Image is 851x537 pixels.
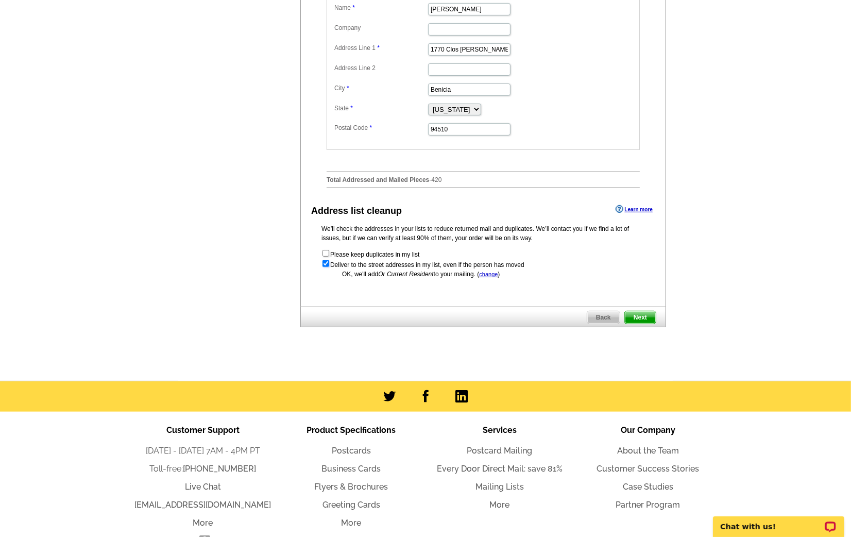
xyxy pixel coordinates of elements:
[321,249,645,270] form: Please keep duplicates in my list Deliver to the street addresses in my list, even if the person ...
[475,482,524,492] a: Mailing Lists
[431,176,441,183] span: 420
[334,3,427,12] label: Name
[315,482,388,492] a: Flyers & Brochures
[597,464,700,474] a: Customer Success Stories
[378,271,433,278] span: Or Current Resident
[135,500,271,510] a: [EMAIL_ADDRESS][DOMAIN_NAME]
[193,518,213,528] a: More
[322,464,381,474] a: Business Cards
[587,311,620,324] a: Back
[467,446,533,456] a: Postcard Mailing
[129,445,277,457] li: [DATE] - [DATE] 7AM - 4PM PT
[183,464,257,474] a: [PHONE_NUMBER]
[621,425,675,435] span: Our Company
[706,505,851,537] iframe: LiveChat chat widget
[334,23,427,32] label: Company
[616,205,653,213] a: Learn more
[623,482,673,492] a: Case Studies
[321,224,645,243] p: We’ll check the addresses in your lists to reduce returned mail and duplicates. We’ll contact you...
[616,500,680,510] a: Partner Program
[334,43,427,53] label: Address Line 1
[166,425,240,435] span: Customer Support
[483,425,517,435] span: Services
[307,425,396,435] span: Product Specifications
[334,123,427,132] label: Postal Code
[617,446,679,456] a: About the Team
[334,83,427,93] label: City
[129,463,277,475] li: Toll-free:
[332,446,371,456] a: Postcards
[625,311,656,324] span: Next
[334,63,427,73] label: Address Line 2
[437,464,563,474] a: Every Door Direct Mail: save 81%
[327,176,429,183] strong: Total Addressed and Mailed Pieces
[334,104,427,113] label: State
[185,482,221,492] a: Live Chat
[311,204,402,218] div: Address list cleanup
[342,518,362,528] a: More
[322,500,380,510] a: Greeting Cards
[321,270,645,279] div: OK, we'll add to your mailing. ( )
[479,271,498,277] a: change
[490,500,510,510] a: More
